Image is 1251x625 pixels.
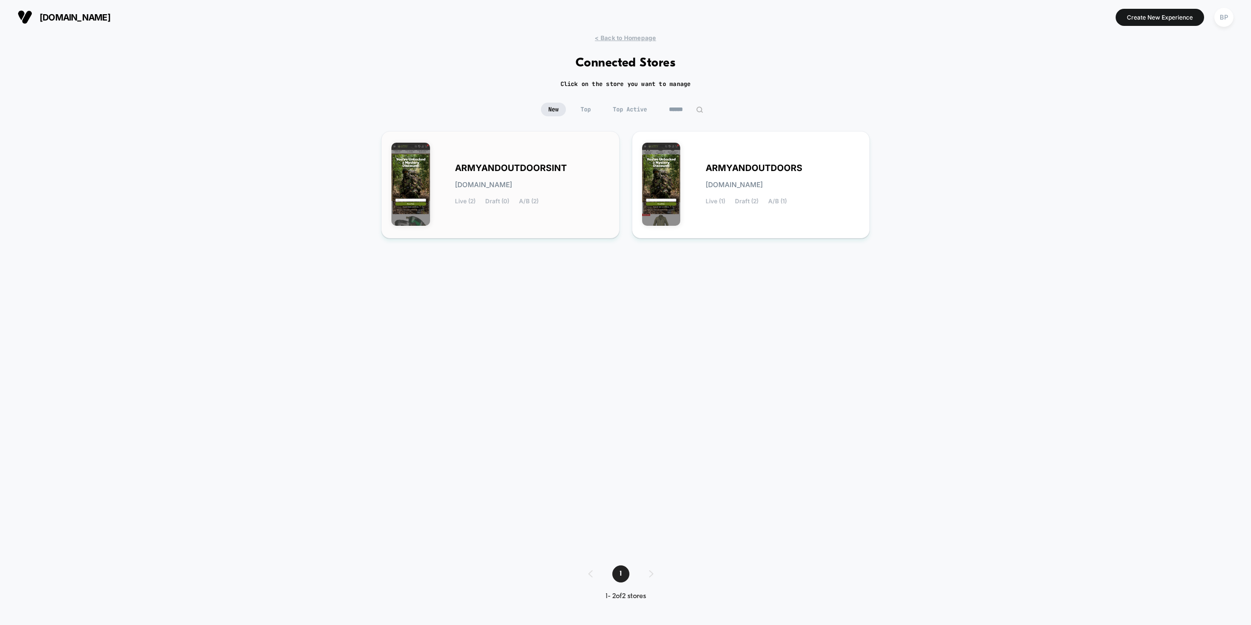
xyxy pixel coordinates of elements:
span: A/B (1) [768,198,787,205]
span: [DOMAIN_NAME] [40,12,110,22]
h2: Click on the store you want to manage [561,80,691,88]
span: [DOMAIN_NAME] [706,181,763,188]
span: Top [573,103,598,116]
span: ARMYANDOUTDOORSINT [455,165,567,172]
span: Live (1) [706,198,725,205]
span: < Back to Homepage [595,34,656,42]
span: Top Active [605,103,654,116]
span: 1 [612,565,629,582]
img: ARMYANDOUTDOORS [642,143,681,226]
div: 1 - 2 of 2 stores [579,592,673,601]
span: Draft (2) [735,198,758,205]
span: A/B (2) [519,198,539,205]
img: edit [696,106,703,113]
h1: Connected Stores [576,56,676,70]
span: ARMYANDOUTDOORS [706,165,802,172]
button: Create New Experience [1116,9,1204,26]
button: [DOMAIN_NAME] [15,9,113,25]
img: ARMYANDOUTDOORSINT [391,143,430,226]
span: New [541,103,566,116]
span: [DOMAIN_NAME] [455,181,512,188]
span: Draft (0) [485,198,509,205]
img: Visually logo [18,10,32,24]
div: BP [1214,8,1233,27]
button: BP [1211,7,1236,27]
span: Live (2) [455,198,475,205]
